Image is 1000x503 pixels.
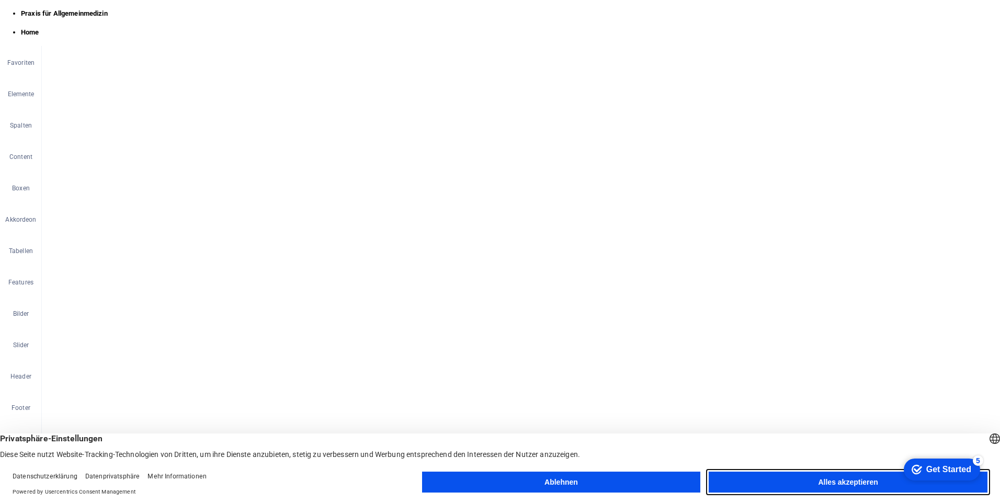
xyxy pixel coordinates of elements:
[7,59,35,67] p: Favoriten
[13,310,29,318] p: Bilder
[8,5,85,27] div: Get Started 5 items remaining, 0% complete
[10,121,32,130] p: Spalten
[5,215,36,224] p: Akkordeon
[9,153,32,161] p: Content
[12,184,30,192] p: Boxen
[31,12,76,21] div: Get Started
[9,247,33,255] p: Tabellen
[12,404,30,412] p: Footer
[13,341,29,349] p: Slider
[10,372,31,381] p: Header
[8,90,35,98] p: Elemente
[77,2,88,13] div: 5
[8,278,33,287] p: Features
[21,28,1000,37] h4: Home
[21,9,1000,18] h4: Praxis für Allgemeinmedizin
